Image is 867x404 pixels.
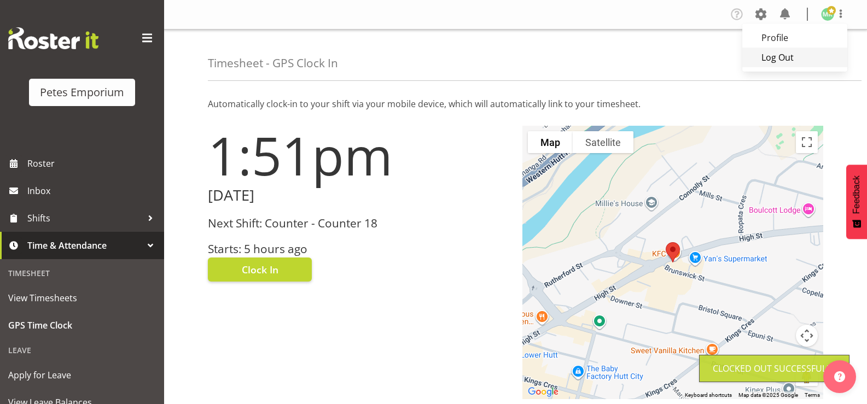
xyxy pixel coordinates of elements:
[742,28,847,48] a: Profile
[685,391,732,399] button: Keyboard shortcuts
[525,385,561,399] img: Google
[242,262,278,277] span: Clock In
[27,237,142,254] span: Time & Attendance
[208,126,509,185] h1: 1:51pm
[3,361,161,389] a: Apply for Leave
[40,84,124,101] div: Petes Emporium
[528,131,573,153] button: Show street map
[796,325,818,347] button: Map camera controls
[805,392,820,398] a: Terms (opens in new tab)
[525,385,561,399] a: Open this area in Google Maps (opens a new window)
[208,57,338,69] h4: Timesheet - GPS Clock In
[208,187,509,204] h2: [DATE]
[8,290,156,306] span: View Timesheets
[573,131,633,153] button: Show satellite imagery
[208,243,509,255] h3: Starts: 5 hours ago
[852,175,862,214] span: Feedback
[742,48,847,67] a: Log Out
[208,217,509,230] h3: Next Shift: Counter - Counter 18
[27,183,159,199] span: Inbox
[834,371,845,382] img: help-xxl-2.png
[8,27,98,49] img: Rosterit website logo
[208,257,312,282] button: Clock In
[846,165,867,239] button: Feedback - Show survey
[796,131,818,153] button: Toggle fullscreen view
[713,362,836,375] div: Clocked out Successfully
[208,97,823,110] p: Automatically clock-in to your shift via your mobile device, which will automatically link to you...
[27,155,159,172] span: Roster
[3,284,161,312] a: View Timesheets
[27,210,142,226] span: Shifts
[3,262,161,284] div: Timesheet
[8,367,156,383] span: Apply for Leave
[3,312,161,339] a: GPS Time Clock
[8,317,156,333] span: GPS Time Clock
[3,339,161,361] div: Leave
[821,8,834,21] img: melanie-richardson713.jpg
[738,392,798,398] span: Map data ©2025 Google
